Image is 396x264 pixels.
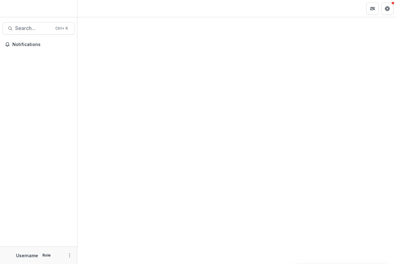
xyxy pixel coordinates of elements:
p: Username [16,252,38,259]
span: Search... [15,25,52,31]
nav: breadcrumb [80,4,106,13]
button: More [66,252,73,259]
button: Partners [366,2,379,15]
button: Notifications [2,40,75,49]
button: Search... [2,22,75,35]
button: Get Help [381,2,394,15]
div: Ctrl + K [54,25,69,32]
span: Notifications [12,42,72,47]
p: Role [41,253,53,258]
